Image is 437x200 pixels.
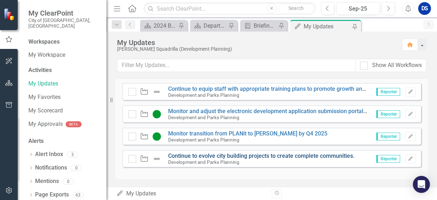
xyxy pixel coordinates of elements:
[28,17,99,29] small: City of [GEOGRAPHIC_DATA], [GEOGRAPHIC_DATA]
[372,61,422,70] div: Show All Workflows
[62,178,74,184] div: 0
[376,88,400,96] span: Reporter
[4,8,16,21] img: ClearPoint Strategy
[168,92,239,98] small: Development and Parks Planning
[28,38,60,46] div: Workspaces
[168,115,239,120] small: Development and Parks Planning
[168,130,327,137] a: Monitor transition from PLANit to [PERSON_NAME] by Q4 2025
[35,191,69,199] a: Page Exports
[117,46,395,52] div: [PERSON_NAME] Squadrilla (Development Planning)
[413,176,430,193] div: Open Intercom Messenger
[153,132,161,141] img: Proceeding as Anticipated
[35,177,59,185] a: Mentions
[66,121,82,127] div: BETA
[376,133,400,140] span: Reporter
[117,59,356,72] input: Filter My Updates...
[71,165,82,171] div: 0
[168,108,433,115] a: Monitor and adjust the electronic development application submission portal (Citizen portal) by Q...
[168,85,432,92] a: Continue to equip staff with appropriate training plans to promote growth and development by Q4 2...
[28,93,99,101] a: My Favorites
[376,110,400,118] span: Reporter
[336,2,380,15] button: Sep-25
[242,21,277,30] a: Briefing Books
[288,5,304,11] span: Search
[304,22,350,31] div: My Updates
[28,80,99,88] a: My Updates
[28,137,99,145] div: Alerts
[168,137,239,143] small: Development and Parks Planning
[153,88,161,96] img: Not Defined
[116,190,266,198] div: My Updates
[254,21,277,30] div: Briefing Books
[376,155,400,163] span: Reporter
[28,9,99,17] span: My ClearPoint
[204,21,227,30] div: Department Dashboard
[168,152,354,159] a: Continue to evolve city building projects to create complete communities.
[154,21,177,30] div: 2024 Business Plan Quarterly Dashboard
[144,2,316,15] input: Search ClearPoint...
[153,155,161,163] img: Not Defined
[28,51,99,59] a: My Workspace
[192,21,227,30] a: Department Dashboard
[28,66,99,74] div: Activities
[278,4,314,13] button: Search
[72,192,84,198] div: 63
[339,5,377,13] div: Sep-25
[168,159,239,165] small: Development and Parks Planning
[28,120,63,128] a: My Approvals
[35,150,63,159] a: Alert Inbox
[35,164,67,172] a: Notifications
[67,151,78,157] div: 3
[153,110,161,118] img: Proceeding as Anticipated
[142,21,177,30] a: 2024 Business Plan Quarterly Dashboard
[418,2,431,15] button: DS
[117,39,395,46] div: My Updates
[28,107,99,115] a: My Scorecard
